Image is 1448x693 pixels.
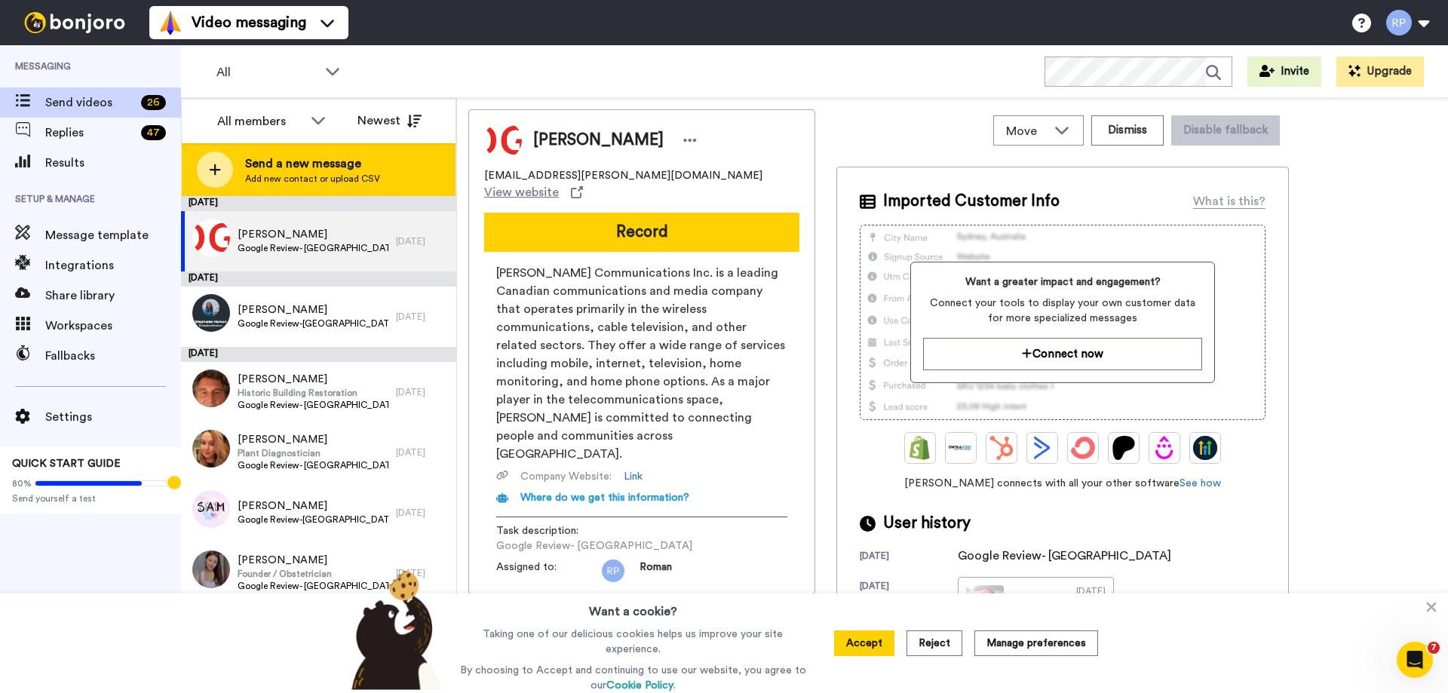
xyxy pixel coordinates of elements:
[1193,436,1217,460] img: GoHighLevel
[907,630,962,656] button: Reject
[989,436,1014,460] img: Hubspot
[602,560,624,582] img: rp.png
[1336,57,1424,87] button: Upgrade
[1071,436,1095,460] img: ConvertKit
[238,317,388,330] span: Google Review-[GEOGRAPHIC_DATA]
[1428,642,1440,654] span: 7
[45,94,135,112] span: Send videos
[484,183,583,201] a: View website
[496,523,602,538] span: Task description :
[484,213,799,252] button: Record
[245,155,380,173] span: Send a new message
[496,538,692,553] span: Google Review- [GEOGRAPHIC_DATA]
[1112,436,1136,460] img: Patreon
[606,680,673,691] a: Cookie Policy
[883,512,971,535] span: User history
[18,12,131,33] img: bj-logo-header-white.svg
[1180,478,1221,489] a: See how
[456,627,810,657] p: Taking one of our delicious cookies helps us improve your site experience.
[923,296,1201,326] span: Connect your tools to display your own customer data for more specialized messages
[192,550,230,588] img: f2317f6a-08e7-4509-97bf-67549251c299.jpg
[1076,585,1106,623] div: [DATE]
[192,430,230,468] img: 95656024-d121-496f-9416-dc5ed64c7ee3.jpg
[520,469,612,484] span: Company Website :
[141,95,166,110] div: 26
[496,560,602,582] span: Assigned to:
[456,663,810,693] p: By choosing to Accept and continuing to use our website, you agree to our .
[1152,436,1176,460] img: Drip
[338,569,449,690] img: bear-with-cookie.png
[1091,115,1164,146] button: Dismiss
[238,498,388,514] span: [PERSON_NAME]
[238,372,388,387] span: [PERSON_NAME]
[45,256,181,274] span: Integrations
[1030,436,1054,460] img: ActiveCampaign
[396,311,449,323] div: [DATE]
[192,12,306,33] span: Video messaging
[1397,642,1433,678] iframe: Intercom live chat
[238,459,388,471] span: Google Review- [GEOGRAPHIC_DATA]
[238,399,388,411] span: Google Review- [GEOGRAPHIC_DATA]
[192,219,230,256] img: 60cf39e1-e38b-4a06-b0e9-1fbdae779130.png
[966,585,1004,623] img: 7aa042c7-5c7f-4088-84b1-8205a013b1e8-thumb.jpg
[216,63,318,81] span: All
[238,580,388,592] span: Google Review- [GEOGRAPHIC_DATA]
[860,476,1265,491] span: [PERSON_NAME] connects with all your other software
[12,477,32,489] span: 80%
[238,447,388,459] span: Plant Diagnostician
[396,507,449,519] div: [DATE]
[484,183,559,201] span: View website
[181,347,456,362] div: [DATE]
[45,226,181,244] span: Message template
[245,173,380,185] span: Add new contact or upload CSV
[238,302,388,317] span: [PERSON_NAME]
[533,129,664,152] span: [PERSON_NAME]
[12,492,169,504] span: Send yourself a test
[520,492,689,503] span: Where do we get this information?
[396,386,449,398] div: [DATE]
[883,190,1060,213] span: Imported Customer Info
[238,432,388,447] span: [PERSON_NAME]
[1193,192,1265,210] div: What is this?
[346,106,433,136] button: Newest
[396,567,449,579] div: [DATE]
[1171,115,1280,146] button: Disable fallback
[624,469,643,484] a: Link
[45,287,181,305] span: Share library
[217,112,303,130] div: All members
[45,317,181,335] span: Workspaces
[908,436,932,460] img: Shopify
[860,550,958,565] div: [DATE]
[923,338,1201,370] button: Connect now
[238,568,388,580] span: Founder / Obstetrician
[640,560,672,582] span: Roman
[589,593,677,621] h3: Want a cookie?
[1006,122,1047,140] span: Move
[834,630,894,656] button: Accept
[192,294,230,332] img: d00dcdba-8732-46e6-864e-bf1ca2a3f1b6.jpg
[860,580,958,631] div: [DATE]
[45,124,135,142] span: Replies
[484,121,522,159] img: Image of Marty Frankel
[158,11,183,35] img: vm-color.svg
[192,369,230,407] img: a73b50f1-b6e9-42b3-8273-a46eedd23c56.jpg
[141,125,166,140] div: 47
[923,274,1201,290] span: Want a greater impact and engagement?
[45,408,181,426] span: Settings
[238,387,388,399] span: Historic Building Restoration
[1247,57,1321,87] button: Invite
[496,264,787,463] span: [PERSON_NAME] Communications Inc. is a leading Canadian communications and media company that ope...
[484,168,762,183] span: [EMAIL_ADDRESS][PERSON_NAME][DOMAIN_NAME]
[396,235,449,247] div: [DATE]
[238,227,388,242] span: [PERSON_NAME]
[958,577,1114,631] a: ByRoman[DATE]
[949,436,973,460] img: Ontraport
[167,476,181,489] div: Tooltip anchor
[12,458,121,469] span: QUICK START GUIDE
[45,347,181,365] span: Fallbacks
[238,242,388,254] span: Google Review- [GEOGRAPHIC_DATA]
[396,446,449,458] div: [DATE]
[974,630,1098,656] button: Manage preferences
[45,154,181,172] span: Results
